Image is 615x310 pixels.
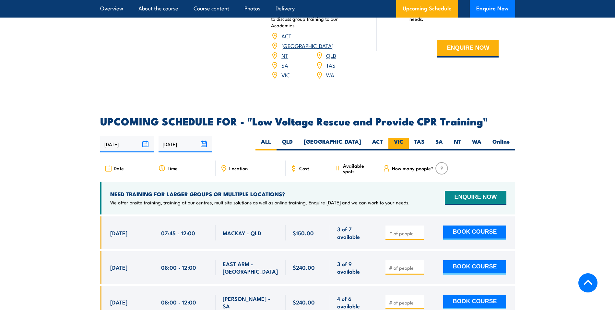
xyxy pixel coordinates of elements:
span: MACKAY - QLD [223,229,261,237]
span: 08:00 - 12:00 [161,264,196,271]
button: BOOK COURSE [443,295,506,309]
span: [DATE] [110,229,127,237]
input: To date [159,136,212,152]
h2: UPCOMING SCHEDULE FOR - "Low Voltage Rescue and Provide CPR Training" [100,116,515,125]
span: $240.00 [293,264,315,271]
span: Available spots [343,163,374,174]
span: $240.00 [293,298,315,306]
a: TAS [326,61,336,69]
input: From date [100,136,154,152]
span: 3 of 7 available [337,225,371,240]
a: VIC [281,71,290,79]
span: Location [229,165,248,171]
button: ENQUIRE NOW [445,191,506,205]
label: SA [430,138,448,150]
button: BOOK COURSE [443,226,506,240]
input: # of people [389,265,421,271]
span: 4 of 6 available [337,295,371,310]
a: [GEOGRAPHIC_DATA] [281,42,334,49]
label: NT [448,138,467,150]
h4: NEED TRAINING FOR LARGER GROUPS OR MULTIPLE LOCATIONS? [110,190,410,198]
span: $150.00 [293,229,314,237]
span: [DATE] [110,298,127,306]
a: QLD [326,51,336,59]
span: EAST ARM - [GEOGRAPHIC_DATA] [223,260,278,275]
label: ACT [367,138,388,150]
p: We offer onsite training, training at our centres, multisite solutions as well as online training... [110,199,410,206]
span: Cost [299,165,309,171]
button: BOOK COURSE [443,260,506,275]
a: NT [281,51,288,59]
span: How many people? [392,165,433,171]
p: Book your training now or enquire [DATE] to discuss group training to our Academies [271,9,361,29]
span: [PERSON_NAME] - SA [223,295,278,310]
span: [DATE] [110,264,127,271]
span: 07:45 - 12:00 [161,229,195,237]
a: SA [281,61,288,69]
label: [GEOGRAPHIC_DATA] [298,138,367,150]
button: ENQUIRE NOW [437,40,499,58]
a: ACT [281,32,291,40]
label: ALL [255,138,277,150]
span: Date [114,165,124,171]
label: TAS [409,138,430,150]
a: WA [326,71,334,79]
input: # of people [389,230,421,237]
label: QLD [277,138,298,150]
span: Time [168,165,178,171]
label: WA [467,138,487,150]
span: 08:00 - 12:00 [161,298,196,306]
span: 3 of 9 available [337,260,371,275]
label: Online [487,138,515,150]
input: # of people [389,299,421,306]
label: VIC [388,138,409,150]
